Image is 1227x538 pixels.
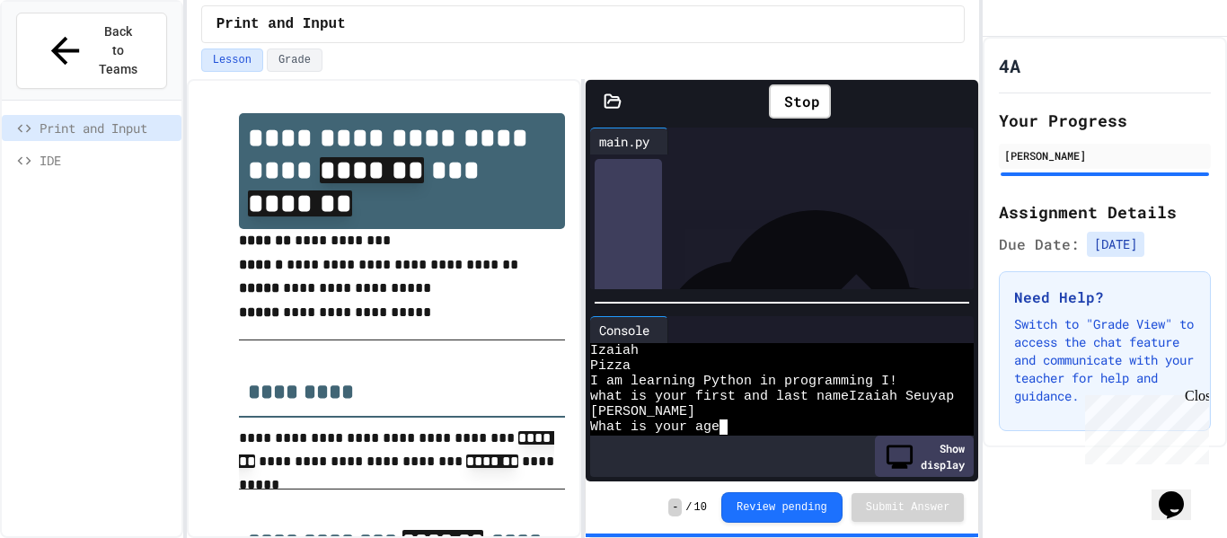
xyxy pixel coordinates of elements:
span: Pizza [590,358,631,374]
div: History [595,159,662,466]
span: Print and Input [216,13,346,35]
h2: Assignment Details [999,199,1211,225]
button: Lesson [201,49,263,72]
span: / [685,500,692,515]
button: Grade [267,49,322,72]
span: IDE [40,151,174,170]
span: Submit Answer [866,500,950,515]
div: Show display [875,436,974,477]
span: what is your first and last nameIzaiah Seuyap [590,389,954,404]
div: main.py [590,132,658,151]
span: Izaiah [590,343,639,358]
div: main.py [590,128,668,154]
iframe: chat widget [1152,466,1209,520]
button: Submit Answer [852,493,965,522]
iframe: chat widget [1078,388,1209,464]
div: Console [590,321,658,340]
span: Back to Teams [97,22,139,79]
span: What is your age [590,419,719,435]
div: Chat with us now!Close [7,7,124,114]
h2: Your Progress [999,108,1211,133]
span: [DATE] [1087,232,1144,257]
div: Stop [769,84,831,119]
button: Back to Teams [16,13,167,89]
div: Console [590,316,668,343]
span: 10 [694,500,707,515]
h3: Need Help? [1014,287,1196,308]
p: Switch to "Grade View" to access the chat feature and communicate with your teacher for help and ... [1014,315,1196,405]
span: [PERSON_NAME] [590,404,695,419]
span: - [668,498,682,516]
div: [PERSON_NAME] [1004,147,1205,163]
button: Review pending [721,492,843,523]
span: Due Date: [999,234,1080,255]
span: Print and Input [40,119,174,137]
h1: 4A [999,53,1020,78]
span: I am learning Python in programming I! [590,374,897,389]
